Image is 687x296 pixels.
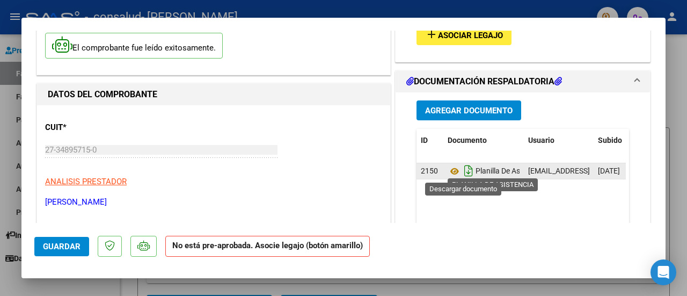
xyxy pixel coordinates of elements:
button: Guardar [34,237,89,256]
span: ANALISIS PRESTADOR [45,177,127,186]
span: Documento [448,136,487,145]
span: Agregar Documento [425,106,513,115]
datatable-header-cell: Documento [443,129,524,152]
span: ID [421,136,428,145]
button: Asociar Legajo [416,25,511,45]
button: Agregar Documento [416,100,521,120]
div: Open Intercom Messenger [651,259,676,285]
h1: DOCUMENTACIÓN RESPALDATORIA [406,75,562,88]
strong: No está pre-aprobada. Asocie legajo (botón amarillo) [165,236,370,257]
span: Guardar [43,242,81,251]
span: [DATE] [598,167,620,175]
p: [PERSON_NAME] [45,196,382,208]
mat-icon: add [425,28,438,41]
datatable-header-cell: Usuario [524,129,594,152]
div: PREAPROBACIÓN PARA INTEGRACION [396,17,650,62]
span: Usuario [528,136,554,145]
span: Asociar Legajo [438,31,503,40]
p: CUIT [45,121,146,134]
span: 2150 [421,167,438,175]
i: Descargar documento [462,162,476,179]
datatable-header-cell: ID [416,129,443,152]
span: Subido [598,136,622,145]
p: El comprobante fue leído exitosamente. [45,33,223,59]
datatable-header-cell: Subido [594,129,647,152]
strong: DATOS DEL COMPROBANTE [48,89,157,99]
mat-expansion-panel-header: DOCUMENTACIÓN RESPALDATORIA [396,71,650,92]
span: Planilla De Asistencia [448,167,546,176]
